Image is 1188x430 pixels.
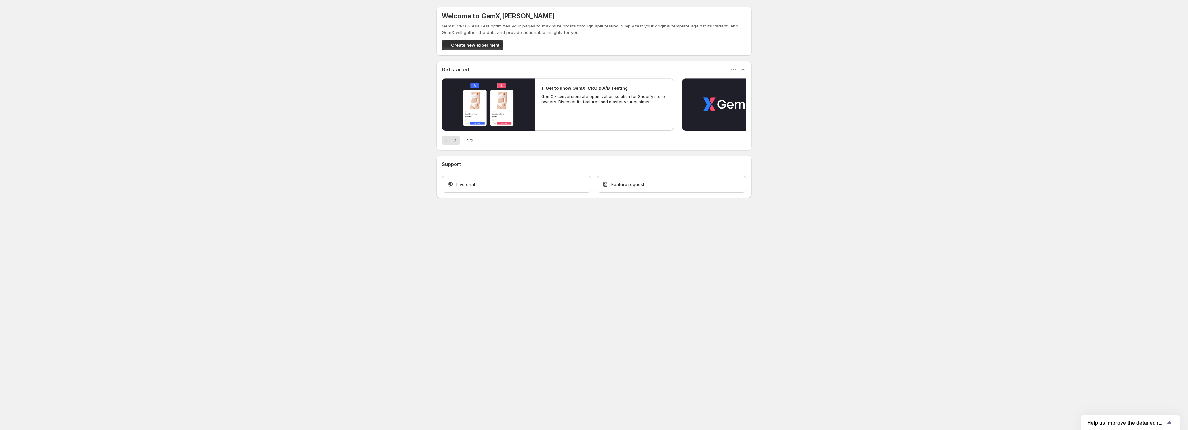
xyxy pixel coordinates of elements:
span: Feature request [611,181,644,188]
p: GemX - conversion rate optimization solution for Shopify store owners. Discover its features and ... [541,94,667,105]
nav: Pagination [442,136,460,145]
button: Play video [682,78,775,131]
button: Show survey - Help us improve the detailed report for A/B campaigns [1087,419,1173,427]
button: Next [451,136,460,145]
h5: Welcome to GemX [442,12,555,20]
button: Play video [442,78,535,131]
span: 1 / 2 [467,137,474,144]
h3: Support [442,161,461,168]
span: Help us improve the detailed report for A/B campaigns [1087,420,1165,426]
span: , [PERSON_NAME] [500,12,555,20]
span: Create new experiment [451,42,499,48]
span: Live chat [456,181,475,188]
h2: 1. Get to Know GemX: CRO & A/B Testing [541,85,628,91]
h3: Get started [442,66,469,73]
button: Create new experiment [442,40,503,50]
p: GemX: CRO & A/B Test optimizes your pages to maximize profits through split testing. Simply test ... [442,23,746,36]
